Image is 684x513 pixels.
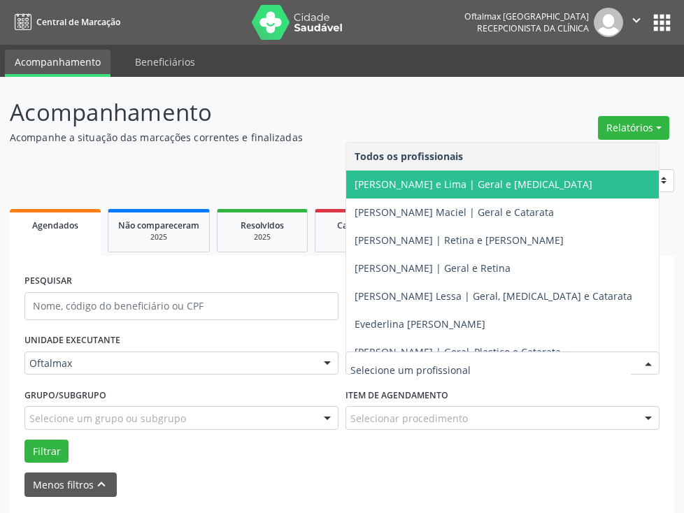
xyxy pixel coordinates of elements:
[24,440,69,463] button: Filtrar
[598,116,669,140] button: Relatórios
[24,384,106,406] label: Grupo/Subgrupo
[10,95,475,130] p: Acompanhamento
[355,205,554,219] span: [PERSON_NAME] Maciel | Geral e Catarata
[10,130,475,145] p: Acompanhe a situação das marcações correntes e finalizadas
[24,270,72,292] label: PESQUISAR
[24,330,120,352] label: UNIDADE EXECUTANTE
[36,16,120,28] span: Central de Marcação
[629,13,644,28] i: 
[350,411,468,426] span: Selecionar procedimento
[10,10,120,34] a: Central de Marcação
[337,219,384,231] span: Cancelados
[650,10,674,35] button: apps
[29,356,310,370] span: Oftalmax
[24,472,117,497] button: Menos filtroskeyboard_arrow_up
[118,219,199,231] span: Não compareceram
[355,178,592,191] span: [PERSON_NAME] e Lima | Geral e [MEDICAL_DATA]
[94,477,109,492] i: keyboard_arrow_up
[5,50,111,77] a: Acompanhamento
[623,8,650,37] button: 
[350,356,631,384] input: Selecione um profissional
[345,384,448,406] label: Item de agendamento
[325,232,395,243] div: 2025
[29,411,186,426] span: Selecione um grupo ou subgrupo
[355,345,561,359] span: [PERSON_NAME] | Geral, Plastico e Catarata
[355,317,485,331] span: Evederlina [PERSON_NAME]
[355,261,511,275] span: [PERSON_NAME] | Geral e Retina
[355,289,632,303] span: [PERSON_NAME] Lessa | Geral, [MEDICAL_DATA] e Catarata
[477,22,589,34] span: Recepcionista da clínica
[125,50,205,74] a: Beneficiários
[355,233,564,247] span: [PERSON_NAME] | Retina e [PERSON_NAME]
[241,219,284,231] span: Resolvidos
[227,232,297,243] div: 2025
[32,219,78,231] span: Agendados
[464,10,589,22] div: Oftalmax [GEOGRAPHIC_DATA]
[594,8,623,37] img: img
[24,292,339,320] input: Nome, código do beneficiário ou CPF
[355,150,463,163] span: Todos os profissionais
[118,232,199,243] div: 2025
